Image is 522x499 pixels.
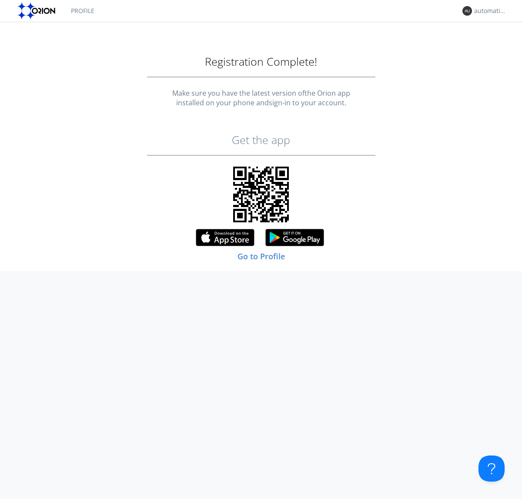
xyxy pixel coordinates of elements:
[9,56,513,68] h1: Registration Complete!
[17,2,58,20] img: orion-labs-logo.svg
[474,7,507,15] div: automation+usermanager+1755718239
[9,88,513,108] div: Make sure you have the latest version of the Orion app installed on your phone and sign-in to you...
[478,455,505,482] iframe: Toggle Customer Support
[238,251,285,261] a: Go to Profile
[233,167,289,222] img: qrcode.svg
[265,229,326,250] img: googleplay.svg
[196,229,257,250] img: appstore.svg
[462,6,472,16] img: 373638.png
[9,134,513,146] h2: Get the app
